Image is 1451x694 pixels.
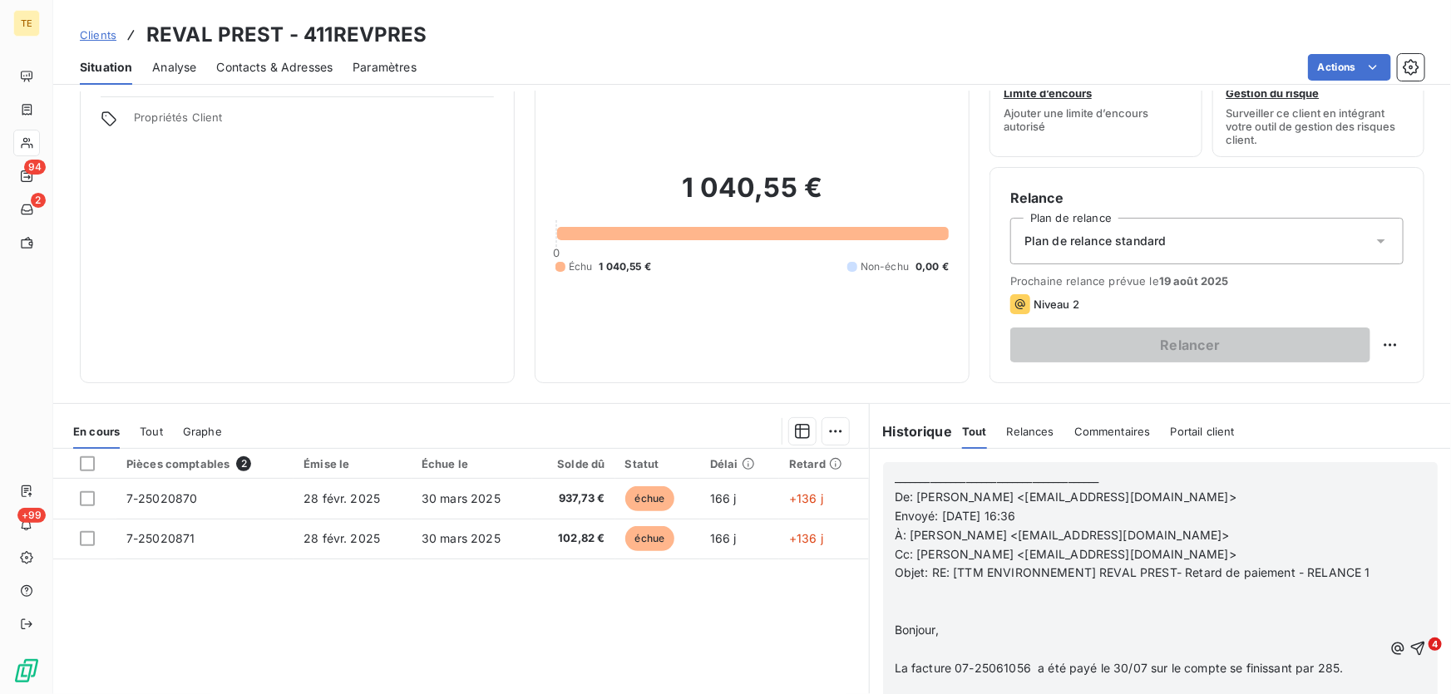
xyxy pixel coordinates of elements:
h6: Historique [870,421,953,441]
a: Clients [80,27,116,43]
span: 937,73 € [542,490,605,507]
span: 0 [553,246,560,259]
span: 30 mars 2025 [422,531,501,545]
span: Contacts & Adresses [216,59,333,76]
span: En cours [73,425,120,438]
span: Tout [140,425,163,438]
span: 28 févr. 2025 [304,491,380,505]
span: Gestion du risque [1226,86,1320,100]
div: Statut [625,457,690,470]
span: Cc: [PERSON_NAME] <[EMAIL_ADDRESS][DOMAIN_NAME]> [895,547,1236,561]
span: Non-échu [861,259,909,274]
div: Échue le [422,457,522,470]
span: Analyse [152,59,196,76]
a: 94 [13,163,39,189]
span: À: [PERSON_NAME] <[EMAIL_ADDRESS][DOMAIN_NAME]> [895,528,1230,542]
h6: Relance [1010,188,1404,208]
img: Logo LeanPay [13,657,40,684]
span: Ajouter une limite d’encours autorisé [1004,106,1188,133]
div: Émise le [304,457,402,470]
button: Limite d’encoursAjouter une limite d’encours autorisé [990,42,1202,157]
span: Clients [80,28,116,42]
span: Relances [1007,425,1054,438]
a: 2 [13,196,39,223]
span: Envoyé: [DATE] 16:36 [895,509,1016,523]
span: Portail client [1171,425,1235,438]
span: Limite d’encours [1004,86,1092,100]
span: échue [625,486,675,511]
span: 0,00 € [916,259,949,274]
span: Niveau 2 [1034,298,1079,311]
div: TE [13,10,40,37]
span: 30 mars 2025 [422,491,501,505]
span: Surveiller ce client en intégrant votre outil de gestion des risques client. [1226,106,1411,146]
span: Propriétés Client [134,111,494,134]
div: Retard [789,457,859,470]
span: Plan de relance standard [1024,233,1167,249]
span: 102,82 € [542,530,605,547]
span: Paramètres [353,59,417,76]
iframe: Intercom live chat [1394,637,1434,677]
button: Actions [1308,54,1391,81]
span: 166 j [710,531,737,545]
span: 2 [236,456,251,471]
span: Objet: RE: [TTM ENVIRONNEMENT] REVAL PREST- Retard de paiement - RELANCE 1 [895,565,1370,579]
span: Commentaires [1074,425,1151,438]
span: La facture 07-25061056 a été payé le 30/07 sur le compte se finissant par 285. [895,661,1344,675]
span: 19 août 2025 [1159,274,1229,288]
div: Solde dû [542,457,605,470]
span: De: [PERSON_NAME] <[EMAIL_ADDRESS][DOMAIN_NAME]> [895,490,1236,504]
button: Relancer [1010,327,1370,362]
span: 166 j [710,491,737,505]
span: Prochaine relance prévue le [1010,274,1404,288]
div: Pièces comptables [126,456,284,471]
h3: REVAL PREST - 411REVPRES [146,20,427,50]
span: +99 [17,508,46,523]
span: échue [625,526,675,551]
span: +136 j [789,531,823,545]
span: 1 040,55 € [600,259,652,274]
span: Graphe [183,425,222,438]
span: 28 févr. 2025 [304,531,380,545]
span: +136 j [789,491,823,505]
button: Gestion du risqueSurveiller ce client en intégrant votre outil de gestion des risques client. [1212,42,1425,157]
span: 7-25020870 [126,491,198,505]
h2: 1 040,55 € [555,171,949,221]
span: 7-25020871 [126,531,195,545]
span: ________________________________________ [895,470,1099,485]
span: Situation [80,59,132,76]
span: Échu [569,259,593,274]
span: Bonjour, [895,623,939,637]
span: Tout [962,425,987,438]
span: 2 [31,193,46,208]
div: Délai [710,457,769,470]
span: 94 [24,160,46,175]
span: 4 [1429,637,1442,651]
